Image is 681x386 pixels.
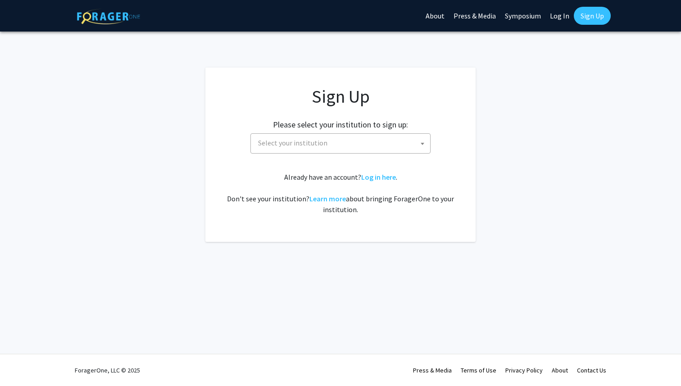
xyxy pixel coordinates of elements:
[361,173,396,182] a: Log in here
[574,7,611,25] a: Sign Up
[254,134,430,152] span: Select your institution
[577,366,606,374] a: Contact Us
[250,133,431,154] span: Select your institution
[552,366,568,374] a: About
[223,86,458,107] h1: Sign Up
[273,120,408,130] h2: Please select your institution to sign up:
[461,366,496,374] a: Terms of Use
[413,366,452,374] a: Press & Media
[258,138,327,147] span: Select your institution
[75,354,140,386] div: ForagerOne, LLC © 2025
[77,9,140,24] img: ForagerOne Logo
[223,172,458,215] div: Already have an account? . Don't see your institution? about bringing ForagerOne to your institut...
[505,366,543,374] a: Privacy Policy
[309,194,346,203] a: Learn more about bringing ForagerOne to your institution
